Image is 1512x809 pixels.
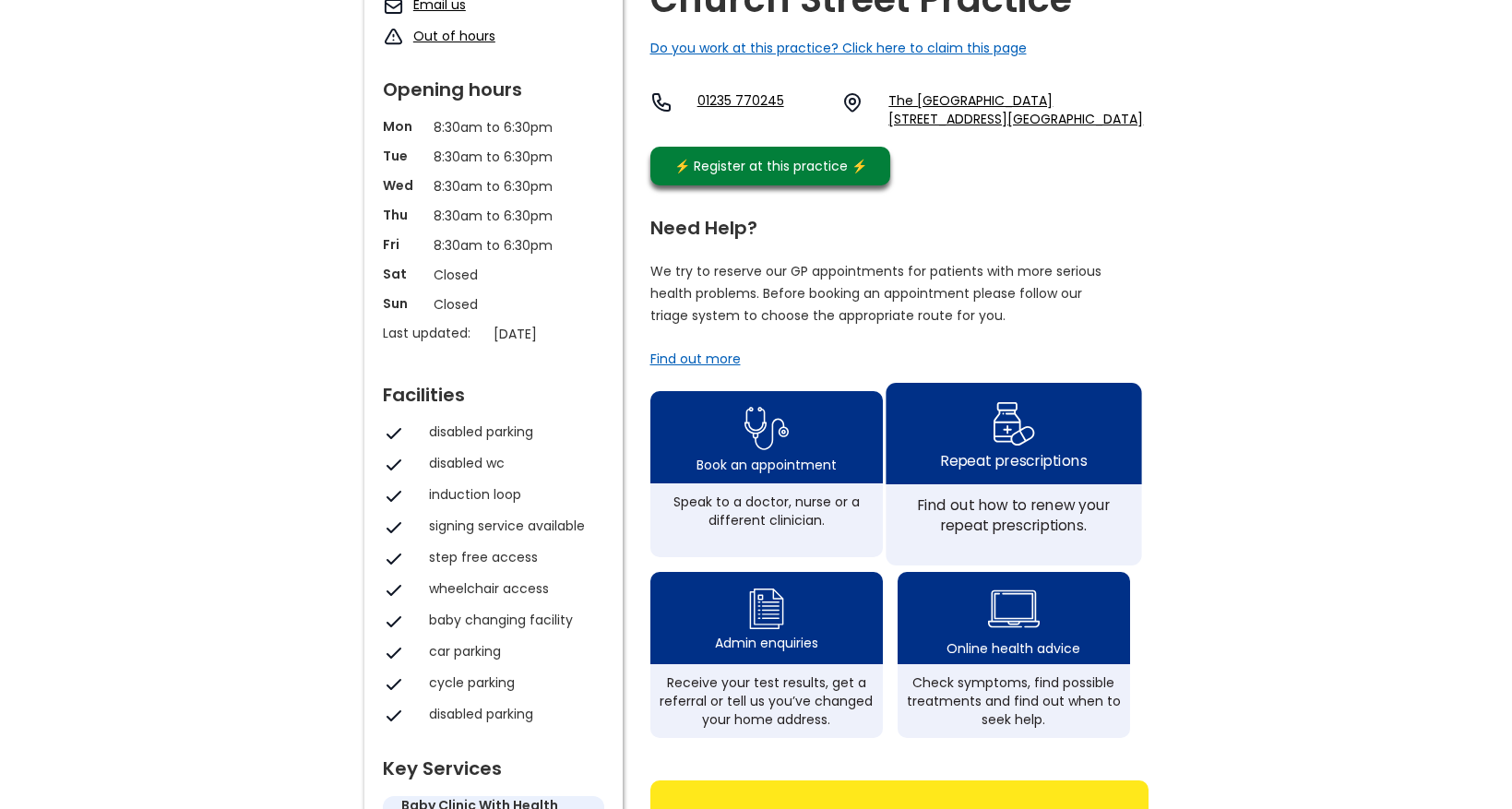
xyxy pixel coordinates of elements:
[383,117,424,136] p: Mon
[429,517,595,535] div: signing service available
[494,324,613,344] p: [DATE]
[898,572,1130,738] a: health advice iconOnline health adviceCheck symptoms, find possible treatments and find out when ...
[429,422,595,441] div: disabled parking
[697,91,827,128] a: 01235 770245
[434,117,554,137] p: 8:30am to 6:30pm
[665,156,877,176] div: ⚡️ Register at this practice ⚡️
[746,584,787,634] img: admin enquiry icon
[383,206,424,224] p: Thu
[429,673,595,692] div: cycle parking
[696,456,837,474] div: Book an appointment
[383,750,604,778] div: Key Services
[434,147,554,167] p: 8:30am to 6:30pm
[886,383,1141,565] a: repeat prescription iconRepeat prescriptionsFind out how to renew your repeat prescriptions.
[650,147,890,185] a: ⚡️ Register at this practice ⚡️
[896,494,1131,535] div: Find out how to renew your repeat prescriptions.
[650,91,673,113] img: telephone icon
[946,639,1080,658] div: Online health advice
[434,206,554,226] p: 8:30am to 6:30pm
[907,673,1121,729] div: Check symptoms, find possible treatments and find out when to seek help.
[434,235,554,256] p: 8:30am to 6:30pm
[992,397,1035,450] img: repeat prescription icon
[429,642,595,660] div: car parking
[429,611,595,629] div: baby changing facility
[988,578,1040,639] img: health advice icon
[383,147,424,165] p: Tue
[650,391,883,557] a: book appointment icon Book an appointmentSpeak to a doctor, nurse or a different clinician.
[744,401,789,456] img: book appointment icon
[650,209,1130,237] div: Need Help?
[650,39,1027,57] a: Do you work at this practice? Click here to claim this page
[383,71,604,99] div: Opening hours
[715,634,818,652] div: Admin enquiries
[429,454,595,472] div: disabled wc
[660,493,874,529] div: Speak to a doctor, nurse or a different clinician.
[888,91,1148,128] a: The [GEOGRAPHIC_DATA][STREET_ADDRESS][GEOGRAPHIC_DATA]
[383,376,604,404] div: Facilities
[660,673,874,729] div: Receive your test results, get a referral or tell us you’ve changed your home address.
[841,91,863,113] img: practice location icon
[383,324,484,342] p: Last updated:
[429,548,595,566] div: step free access
[434,294,554,315] p: Closed
[383,235,424,254] p: Fri
[650,350,741,368] a: Find out more
[429,705,595,723] div: disabled parking
[429,485,595,504] div: induction loop
[383,265,424,283] p: Sat
[383,27,404,48] img: exclamation icon
[383,176,424,195] p: Wed
[434,176,554,196] p: 8:30am to 6:30pm
[650,260,1102,327] p: We try to reserve our GP appointments for patients with more serious health problems. Before book...
[434,265,554,285] p: Closed
[413,27,495,45] a: Out of hours
[650,572,883,738] a: admin enquiry iconAdmin enquiriesReceive your test results, get a referral or tell us you’ve chan...
[940,450,1086,470] div: Repeat prescriptions
[429,579,595,598] div: wheelchair access
[383,294,424,313] p: Sun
